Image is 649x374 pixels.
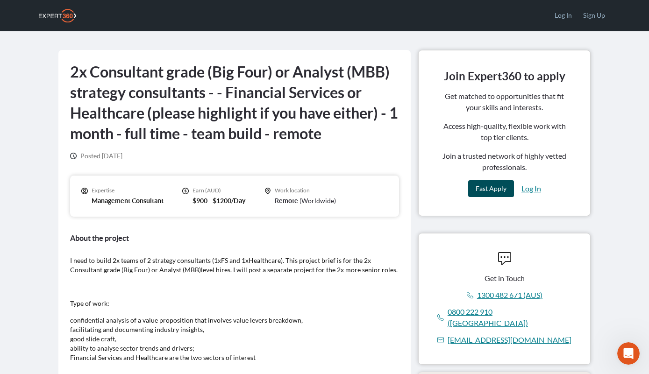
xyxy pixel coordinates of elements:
span: Fast Apply [476,184,506,192]
a: Log In [521,183,541,194]
a: 1300 482 671 (AUS) [477,289,542,301]
li: facilitating and documenting industry insights, [70,325,399,334]
h1: 2x Consultant grade (Big Four) or Analyst (MBB) strategy consultants - - Financial Services or He... [70,62,399,144]
li: confidential analysis of a value proposition that involves value levers breakdown, [70,316,399,325]
span: Access high-quality, flexible work with top tier clients. [437,120,571,143]
p: Expertise [92,187,164,194]
li: Financial Services and Healthcare are the two sectors of interest [70,353,399,362]
li: ability to analyse sector trends and drivers; [70,344,399,353]
iframe: Intercom live chat [617,342,640,365]
span: onsultant grade (Big Four) or Analyst (MBB) [75,266,201,274]
h3: Join Expert360 to apply [444,69,565,83]
button: Fast Apply [468,180,514,197]
span: Posted [80,152,100,160]
a: [EMAIL_ADDRESS][DOMAIN_NAME] [448,334,571,346]
p: Work location [275,187,336,194]
svg: icon [437,314,444,321]
img: Expert360 [39,9,76,22]
span: ( Worldwide ) [300,197,336,205]
span: [DATE] [80,151,122,161]
p: Earn (AUD) [193,187,246,194]
svg: icon [437,337,444,343]
svg: icon [467,292,473,298]
li: good slide craft, [70,334,399,344]
svg: icon [70,153,77,159]
h3: About the project [70,232,399,245]
svg: icon [264,188,271,194]
p: Type of work: [70,299,399,308]
a: 0800 222 910 ([GEOGRAPHIC_DATA]) [448,306,572,329]
p: Management Consultant [92,196,164,205]
span: Remote [275,197,298,205]
p: $900 - $1200/Day [193,196,246,205]
span: Get in Touch [485,273,525,284]
svg: icon [498,252,511,265]
svg: icon [182,188,189,194]
svg: icon [81,188,88,194]
p: I need to build 2x teams of 2 strategy consultants (1xFS and 1xHealthcare). This project brief is... [70,256,399,275]
span: Get matched to opportunities that fit your skills and interests. [437,91,571,113]
span: Join a trusted network of highly vetted professionals. [437,150,571,173]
